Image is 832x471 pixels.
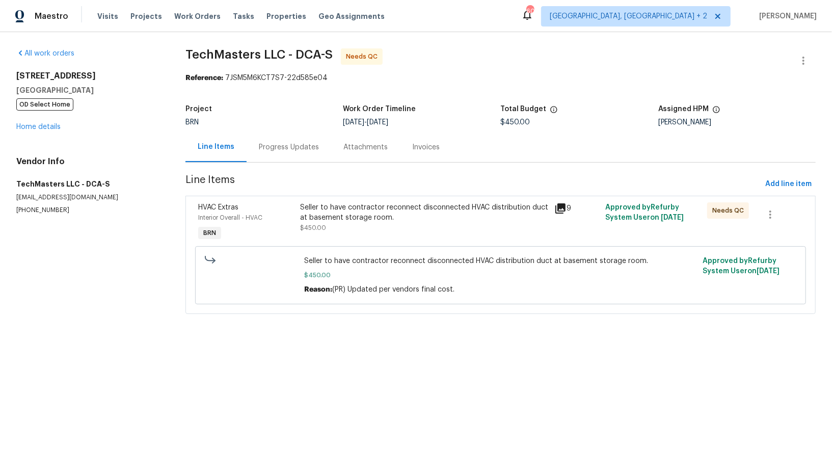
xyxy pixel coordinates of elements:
[198,204,238,211] span: HVAC Extras
[199,228,220,238] span: BRN
[550,11,707,21] span: [GEOGRAPHIC_DATA], [GEOGRAPHIC_DATA] + 2
[233,13,254,20] span: Tasks
[16,156,161,167] h4: Vendor Info
[16,50,74,57] a: All work orders
[185,73,816,83] div: 7JSM5M6KCT7S7-22d585e04
[16,123,61,130] a: Home details
[130,11,162,21] span: Projects
[300,202,549,223] div: Seller to have contractor reconnect disconnected HVAC distribution duct at basement storage room.
[501,119,530,126] span: $450.00
[185,106,212,113] h5: Project
[16,71,161,81] h2: [STREET_ADDRESS]
[526,6,533,16] div: 60
[755,11,817,21] span: [PERSON_NAME]
[35,11,68,21] span: Maestro
[198,215,262,221] span: Interior Overall - HVAC
[259,142,319,152] div: Progress Updates
[712,205,748,216] span: Needs QC
[550,106,558,119] span: The total cost of line items that have been proposed by Opendoor. This sum includes line items th...
[305,256,697,266] span: Seller to have contractor reconnect disconnected HVAC distribution duct at basement storage room.
[300,225,326,231] span: $450.00
[343,106,416,113] h5: Work Order Timeline
[605,204,684,221] span: Approved by Refurby System User on
[185,74,223,82] b: Reference:
[367,119,388,126] span: [DATE]
[333,286,455,293] span: (PR) Updated per vendors final cost.
[343,119,388,126] span: -
[343,142,388,152] div: Attachments
[703,257,780,275] span: Approved by Refurby System User on
[16,206,161,215] p: [PHONE_NUMBER]
[554,202,599,215] div: 9
[16,98,73,111] span: OD Select Home
[185,119,199,126] span: BRN
[712,106,720,119] span: The hpm assigned to this work order.
[185,175,761,194] span: Line Items
[305,286,333,293] span: Reason:
[266,11,306,21] span: Properties
[16,179,161,189] h5: TechMasters LLC - DCA-S
[343,119,364,126] span: [DATE]
[318,11,385,21] span: Geo Assignments
[97,11,118,21] span: Visits
[16,193,161,202] p: [EMAIL_ADDRESS][DOMAIN_NAME]
[305,270,697,280] span: $450.00
[757,268,780,275] span: [DATE]
[198,142,234,152] div: Line Items
[661,214,684,221] span: [DATE]
[658,106,709,113] h5: Assigned HPM
[185,48,333,61] span: TechMasters LLC - DCA-S
[501,106,547,113] h5: Total Budget
[761,175,816,194] button: Add line item
[174,11,221,21] span: Work Orders
[412,142,440,152] div: Invoices
[658,119,816,126] div: [PERSON_NAME]
[346,51,382,62] span: Needs QC
[16,85,161,95] h5: [GEOGRAPHIC_DATA]
[765,178,812,191] span: Add line item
